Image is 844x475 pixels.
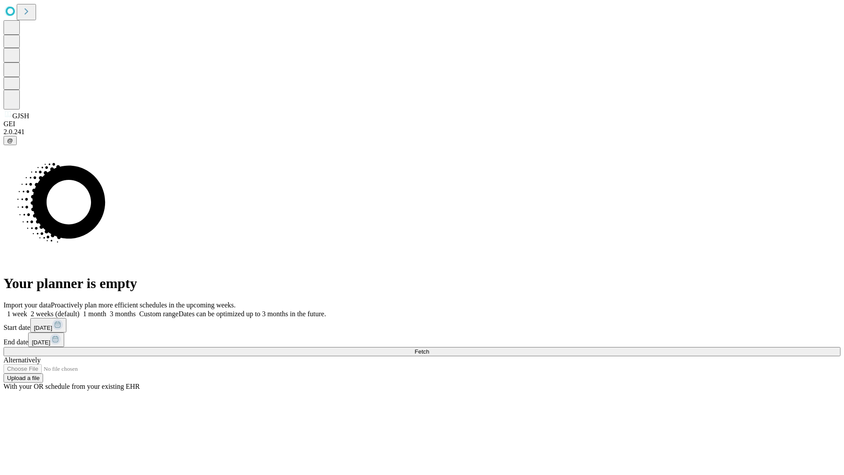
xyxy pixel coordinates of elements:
span: [DATE] [34,325,52,331]
span: [DATE] [32,339,50,346]
span: @ [7,137,13,144]
span: Proactively plan more efficient schedules in the upcoming weeks. [51,301,236,309]
span: Dates can be optimized up to 3 months in the future. [178,310,326,318]
span: GJSH [12,112,29,120]
span: 1 week [7,310,27,318]
span: Import your data [4,301,51,309]
span: With your OR schedule from your existing EHR [4,383,140,390]
span: Custom range [139,310,178,318]
span: Fetch [415,348,429,355]
span: Alternatively [4,356,40,364]
button: Upload a file [4,373,43,383]
button: Fetch [4,347,840,356]
div: End date [4,332,840,347]
h1: Your planner is empty [4,275,840,292]
span: 3 months [110,310,136,318]
span: 1 month [83,310,106,318]
div: GEI [4,120,840,128]
span: 2 weeks (default) [31,310,80,318]
button: @ [4,136,17,145]
div: 2.0.241 [4,128,840,136]
div: Start date [4,318,840,332]
button: [DATE] [28,332,64,347]
button: [DATE] [30,318,66,332]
